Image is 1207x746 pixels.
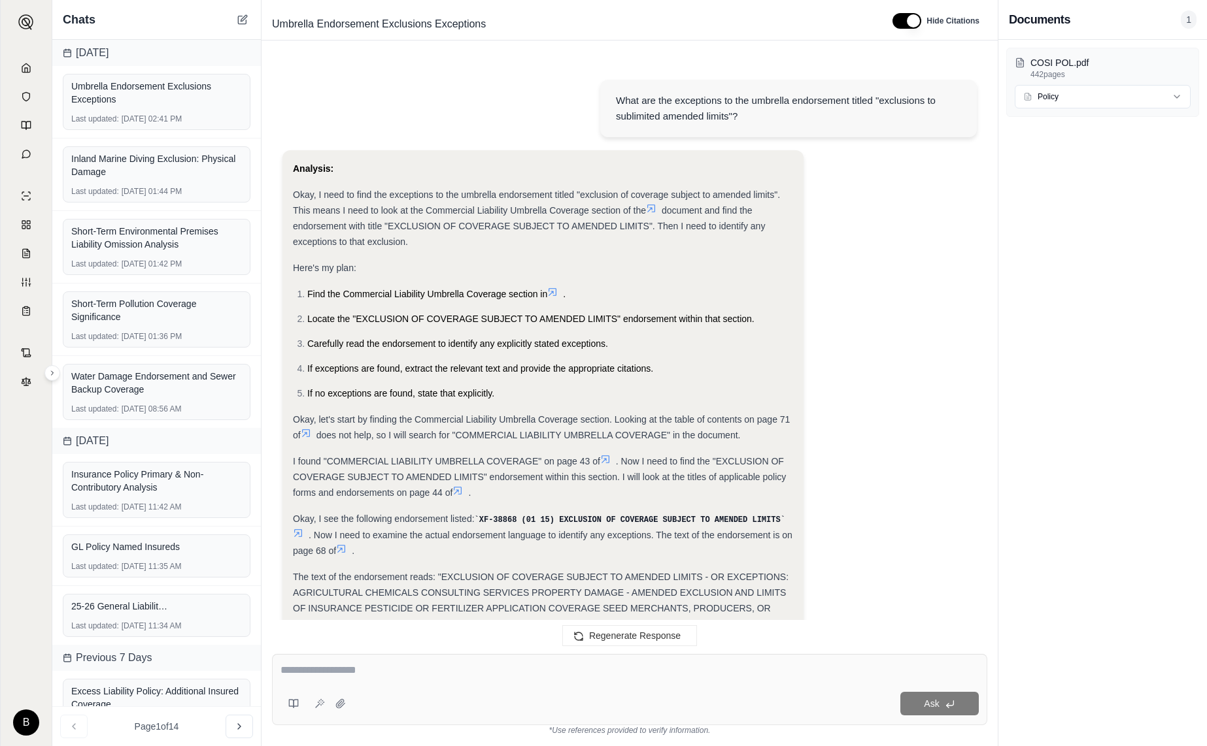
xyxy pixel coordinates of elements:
p: 442 pages [1030,69,1191,80]
span: . Now I need to find the "EXCLUSION OF COVERAGE SUBJECT TO AMENDED LIMITS" endorsement within thi... [293,456,786,498]
span: Hide Citations [926,16,979,26]
a: Prompt Library [8,112,44,138]
span: document and find the endorsement with title "EXCLUSION OF COVERAGE SUBJECT TO AMENDED LIMITS". T... [293,205,765,247]
span: I found "COMMERCIAL LIABILITY UMBRELLA COVERAGE" on page 43 of [293,456,600,466]
div: GL Policy Named Insureds [71,540,242,553]
span: . [563,289,566,299]
strong: Analysis: [293,163,333,174]
span: Last updated: [71,186,119,197]
img: Expand sidebar [18,14,34,30]
div: Excess Liability Policy: Additional Insured Coverage [71,685,242,711]
span: Locate the "EXCLUSION OF COVERAGE SUBJECT TO AMENDED LIMITS" endorsement within that section. [307,314,755,324]
span: Last updated: [71,621,119,631]
a: Claim Coverage [8,240,44,267]
span: Page 1 of 14 [135,720,179,733]
div: Umbrella Endorsement Exclusions Exceptions [71,80,242,106]
div: [DATE] 01:42 PM [71,259,242,269]
button: Ask [900,692,979,715]
span: Umbrella Endorsement Exclusions Exceptions [267,14,491,35]
div: Short-Term Pollution Coverage Significance [71,297,242,323]
div: [DATE] 08:56 AM [71,404,242,414]
div: *Use references provided to verify information. [272,725,987,736]
span: Carefully read the endorsement to identify any explicitly stated exceptions. [307,338,608,349]
a: Documents Vault [8,84,44,110]
button: Expand sidebar [13,9,39,35]
div: Edit Title [267,14,877,35]
p: COSI POL.pdf [1030,56,1191,69]
a: Legal Search Engine [8,368,44,395]
span: Regenerate Response [589,630,681,641]
span: . [468,487,471,498]
span: If exceptions are found, extract the relevant text and provide the appropriate citations. [307,363,653,374]
div: [DATE] 01:44 PM [71,186,242,197]
span: Last updated: [71,404,119,414]
a: Custom Report [8,269,44,295]
span: Here's my plan: [293,263,356,273]
span: Okay, I see the following endorsement listed: [293,513,475,524]
a: Single Policy [8,183,44,209]
span: Last updated: [71,561,119,572]
div: [DATE] 11:34 AM [71,621,242,631]
div: Insurance Policy Primary & Non-Contributory Analysis [71,468,242,494]
span: If no exceptions are found, state that explicitly. [307,388,494,398]
div: Short-Term Environmental Premises Liability Omission Analysis [71,225,242,251]
button: COSI POL.pdf442pages [1015,56,1191,80]
a: Home [8,55,44,81]
span: Ask [924,698,939,709]
span: Last updated: [71,502,119,512]
a: Policy Comparisons [8,212,44,238]
div: What are the exceptions to the umbrella endorsement titled "exclusions to sublimited amended limi... [616,93,961,124]
button: Regenerate Response [562,625,697,646]
button: Expand sidebar [44,365,60,381]
button: New Chat [235,12,250,27]
span: Okay, let's start by finding the Commercial Liability Umbrella Coverage section. Looking at the t... [293,414,790,440]
h3: Documents [1009,10,1070,29]
div: Water Damage Endorsement and Sewer Backup Coverage [71,370,242,396]
div: [DATE] 01:36 PM [71,331,242,342]
span: does not help, so I will search for "COMMERCIAL LIABILITY UMBRELLA COVERAGE" in the document. [316,430,741,440]
span: 25-26 General Liability Policy.PDF [71,600,169,613]
span: Last updated: [71,114,119,124]
span: Find the Commercial Liability Umbrella Coverage section in [307,289,547,299]
div: B [13,709,39,736]
span: Last updated: [71,331,119,342]
span: Chats [63,10,95,29]
span: . Now I need to examine the actual endorsement language to identify any exceptions. The text of t... [293,530,792,556]
div: [DATE] 11:35 AM [71,561,242,572]
div: [DATE] 02:41 PM [71,114,242,124]
div: [DATE] [52,428,261,454]
span: The text of the endorsement reads: "EXCLUSION OF COVERAGE SUBJECT TO AMENDED LIMITS - OR EXCEPTIO... [293,572,789,645]
div: Inland Marine Diving Exclusion: Physical Damage [71,152,242,178]
div: Previous 7 Days [52,645,261,671]
span: 1 [1181,10,1197,29]
a: Coverage Table [8,298,44,324]
span: Okay, I need to find the exceptions to the umbrella endorsement titled "exclusion of coverage sub... [293,189,780,216]
div: [DATE] 11:42 AM [71,502,242,512]
div: [DATE] [52,40,261,66]
span: Last updated: [71,259,119,269]
a: Contract Analysis [8,340,44,366]
a: Chat [8,141,44,167]
span: . [352,545,354,556]
code: XF-38868 (01 15) EXCLUSION OF COVERAGE SUBJECT TO AMENDED LIMITS [475,515,785,525]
